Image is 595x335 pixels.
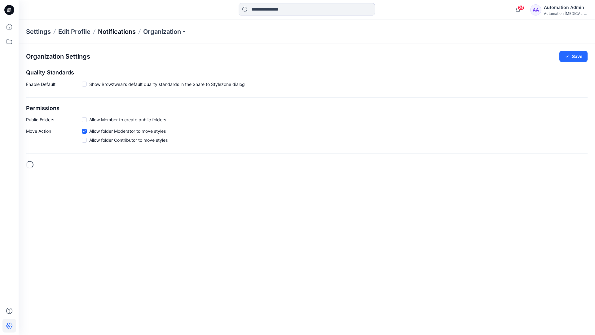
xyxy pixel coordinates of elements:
div: AA [530,4,541,16]
h2: Permissions [26,105,588,112]
button: Save [559,51,588,62]
p: Public Folders [26,116,82,123]
span: 24 [518,5,524,10]
h2: Quality Standards [26,69,588,76]
div: Automation [MEDICAL_DATA]... [544,11,587,16]
span: Allow folder Contributor to move styles [89,137,168,143]
h2: Organization Settings [26,53,90,60]
p: Move Action [26,128,82,146]
a: Notifications [98,27,136,36]
span: Allow folder Moderator to move styles [89,128,166,134]
p: Settings [26,27,51,36]
span: Allow Member to create public folders [89,116,166,123]
p: Enable Default [26,81,82,90]
span: Show Browzwear’s default quality standards in the Share to Stylezone dialog [89,81,245,87]
div: Automation Admin [544,4,587,11]
a: Edit Profile [58,27,90,36]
